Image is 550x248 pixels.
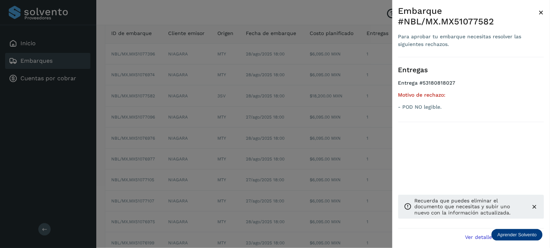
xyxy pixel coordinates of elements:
[398,92,544,98] h5: Motivo de rechazo:
[415,198,525,216] p: Recuerda que puedes eliminar el documento que necesitas y subir uno nuevo con la información actu...
[497,232,537,238] p: Aprender Solvento
[465,235,528,240] span: Ver detalle de embarque
[539,7,544,18] span: ×
[398,33,539,48] div: Para aprobar tu embarque necesitas resolver las siguientes rechazos.
[398,66,544,74] h3: Entregas
[492,229,543,241] div: Aprender Solvento
[398,80,544,92] h4: Entrega #53180818027
[398,104,544,110] p: - POD NO legible.
[539,6,544,19] button: Close
[461,229,544,245] button: Ver detalle de embarque
[398,6,539,27] div: Embarque #NBL/MX.MX51077582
